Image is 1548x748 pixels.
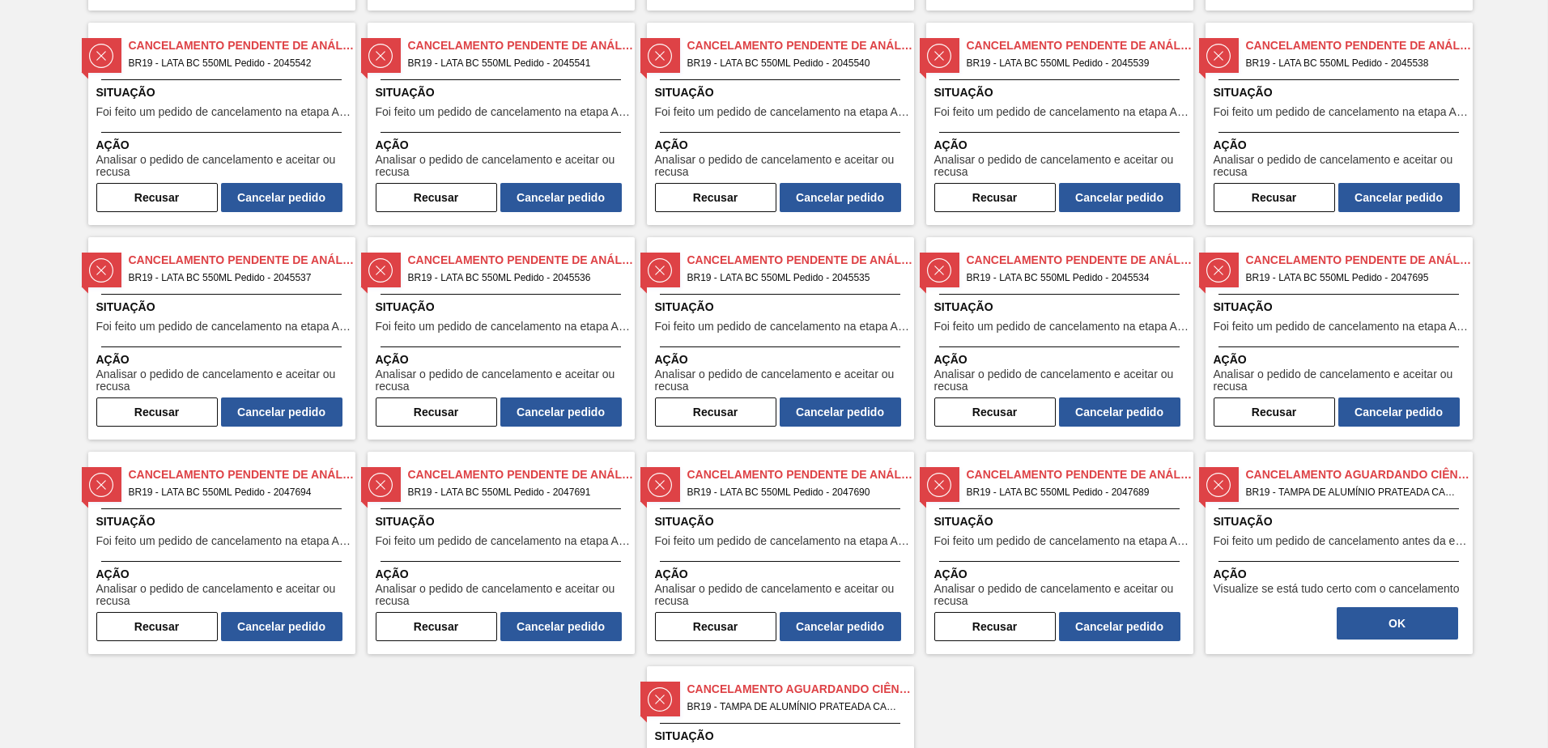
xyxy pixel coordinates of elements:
span: Analisar o pedido de cancelamento e aceitar ou recusa [1214,368,1469,393]
span: Analisar o pedido de cancelamento e aceitar ou recusa [655,368,910,393]
span: Analisar o pedido de cancelamento e aceitar ou recusa [934,154,1189,179]
span: Cancelamento aguardando ciência [687,681,914,698]
span: Cancelamento Pendente de Análise [687,37,914,54]
span: Ação [376,351,631,368]
span: Situação [655,728,910,745]
span: Cancelamento Pendente de Análise [408,252,635,269]
span: Cancelamento Pendente de Análise [1246,252,1473,269]
button: Recusar [655,397,776,427]
span: Cancelamento Pendente de Análise [687,466,914,483]
span: Situação [1214,299,1469,316]
span: Analisar o pedido de cancelamento e aceitar ou recusa [934,583,1189,608]
button: Recusar [934,612,1056,641]
span: Cancelamento Pendente de Análise [408,37,635,54]
span: Foi feito um pedido de cancelamento na etapa Aguardando Faturamento [1214,106,1469,118]
span: Situação [376,513,631,530]
button: Recusar [934,183,1056,212]
img: status [648,473,672,497]
button: Recusar [376,183,497,212]
span: Cancelamento Pendente de Análise [1246,37,1473,54]
span: Ação [96,137,351,154]
span: Foi feito um pedido de cancelamento na etapa Aguardando Faturamento [96,321,351,333]
span: BR19 - LATA BC 550ML Pedido - 2045536 [408,269,622,287]
span: Situação [655,513,910,530]
button: Cancelar pedido [1059,612,1180,641]
span: Situação [96,299,351,316]
span: Cancelamento Pendente de Análise [967,466,1193,483]
span: Ação [934,137,1189,154]
span: Cancelamento Pendente de Análise [129,252,355,269]
span: Ação [96,566,351,583]
span: BR19 - LATA BC 550ML Pedido - 2047689 [967,483,1180,501]
button: Cancelar pedido [780,612,901,641]
div: Completar tarefa: 30313256 [1214,180,1460,212]
span: BR19 - LATA BC 550ML Pedido - 2045541 [408,54,622,72]
button: Cancelar pedido [500,397,622,427]
span: Cancelamento Pendente de Análise [408,466,635,483]
div: Completar tarefa: 30313259 [655,394,901,427]
span: Ação [1214,137,1469,154]
span: Analisar o pedido de cancelamento e aceitar ou recusa [655,583,910,608]
span: Situação [655,84,910,101]
span: Cancelamento aguardando ciência [1246,466,1473,483]
span: Foi feito um pedido de cancelamento na etapa Aguardando Faturamento [376,535,631,547]
span: BR19 - LATA BC 550ML Pedido - 2047694 [129,483,342,501]
button: Cancelar pedido [221,612,342,641]
button: Recusar [1214,397,1335,427]
span: Situação [934,513,1189,530]
span: Situação [1214,84,1469,101]
span: Foi feito um pedido de cancelamento na etapa Aguardando Faturamento [934,106,1189,118]
button: OK [1337,607,1458,640]
span: Ação [655,137,910,154]
button: Recusar [1214,183,1335,212]
span: Cancelamento Pendente de Análise [129,37,355,54]
span: BR19 - LATA BC 550ML Pedido - 2045542 [129,54,342,72]
button: Cancelar pedido [500,183,622,212]
div: Completar tarefa: 30313257 [96,394,342,427]
span: Analisar o pedido de cancelamento e aceitar ou recusa [934,368,1189,393]
button: Cancelar pedido [221,397,342,427]
button: Cancelar pedido [780,183,901,212]
img: status [648,687,672,712]
span: BR19 - LATA BC 550ML Pedido - 2045538 [1246,54,1460,72]
span: Foi feito um pedido de cancelamento na etapa Aguardando Faturamento [655,106,910,118]
span: BR19 - LATA BC 550ML Pedido - 2045539 [967,54,1180,72]
span: Ação [655,566,910,583]
span: Ação [376,137,631,154]
span: Analisar o pedido de cancelamento e aceitar ou recusa [96,368,351,393]
div: Completar tarefa: 30313254 [655,180,901,212]
span: BR19 - LATA BC 550ML Pedido - 2047695 [1246,269,1460,287]
img: status [927,44,951,68]
button: Recusar [376,612,497,641]
button: Cancelar pedido [780,397,901,427]
div: Completar tarefa: 30313262 [96,609,342,641]
span: BR19 - LATA BC 550ML Pedido - 2047690 [687,483,901,501]
button: Cancelar pedido [1338,397,1460,427]
span: Foi feito um pedido de cancelamento na etapa Aguardando Faturamento [934,535,1189,547]
span: Cancelamento Pendente de Análise [687,252,914,269]
div: Completar tarefa: 30313264 [655,609,901,641]
img: status [368,473,393,497]
button: Recusar [376,397,497,427]
span: Situação [1214,513,1469,530]
div: Completar tarefa: 30313258 [376,394,622,427]
img: status [1206,258,1231,283]
span: Cancelamento Pendente de Análise [129,466,355,483]
div: Completar tarefa: 30313261 [1214,394,1460,427]
img: status [1206,473,1231,497]
span: Analisar o pedido de cancelamento e aceitar ou recusa [376,583,631,608]
span: Cancelamento Pendente de Análise [967,37,1193,54]
span: BR19 - LATA BC 550ML Pedido - 2045537 [129,269,342,287]
span: Analisar o pedido de cancelamento e aceitar ou recusa [96,154,351,179]
img: status [648,258,672,283]
span: BR19 - TAMPA DE ALUMÍNIO PRATEADA CANPACK CDL Pedido - 1840761 [687,698,901,716]
span: Analisar o pedido de cancelamento e aceitar ou recusa [1214,154,1469,179]
span: Ação [96,351,351,368]
div: Completar tarefa: 30313252 [96,180,342,212]
span: Foi feito um pedido de cancelamento na etapa Aguardando Faturamento [934,321,1189,333]
img: status [89,258,113,283]
span: Ação [1214,566,1469,583]
img: status [368,258,393,283]
span: Foi feito um pedido de cancelamento na etapa Aguardando Faturamento [1214,321,1469,333]
span: Ação [376,566,631,583]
